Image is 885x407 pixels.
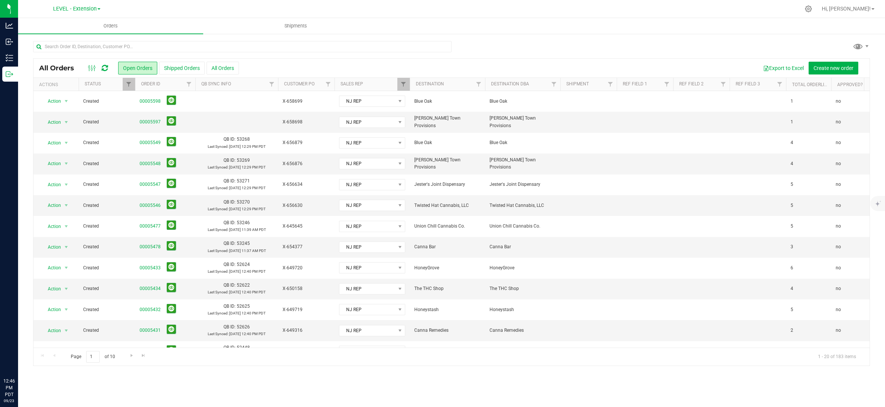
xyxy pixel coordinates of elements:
[159,62,205,74] button: Shipped Orders
[62,346,71,357] span: select
[41,221,61,232] span: Action
[229,249,266,253] span: [DATE] 11:37 AM PDT
[237,282,250,288] span: 52622
[736,81,760,87] a: Ref Field 3
[397,78,410,91] a: Filter
[224,304,236,309] span: QB ID:
[18,18,203,34] a: Orders
[140,223,161,230] a: 00005477
[284,81,315,87] a: Customer PO
[837,82,863,87] a: Approved?
[140,181,161,188] a: 00005547
[41,96,61,106] span: Action
[140,306,161,313] a: 00005432
[791,118,793,126] span: 1
[6,70,13,78] inline-svg: Outbound
[836,202,841,209] span: no
[339,158,395,169] span: NJ REP
[237,262,250,267] span: 52624
[237,241,250,246] span: 53245
[208,290,228,294] span: Last Synced:
[229,290,266,294] span: [DATE] 12:40 PM PDT
[183,78,195,91] a: Filter
[339,263,395,273] span: NJ REP
[6,38,13,46] inline-svg: Inbound
[62,117,71,128] span: select
[414,306,481,313] span: Honeystash
[3,398,15,404] p: 09/23
[791,139,793,146] span: 4
[822,6,871,12] span: Hi, [PERSON_NAME]!
[140,285,161,292] a: 00005434
[414,181,481,188] span: Jester's Joint Dispensary
[208,269,228,273] span: Last Synced:
[836,160,841,167] span: no
[62,200,71,211] span: select
[490,181,556,188] span: Jester's Joint Dispensary
[208,249,228,253] span: Last Synced:
[85,81,101,87] a: Status
[229,186,266,190] span: [DATE] 12:29 PM PDT
[140,139,161,146] a: 00005549
[83,118,131,126] span: Created
[836,223,841,230] span: no
[836,327,841,334] span: no
[283,118,330,126] span: X-658698
[836,118,841,126] span: no
[83,264,131,272] span: Created
[83,202,131,209] span: Created
[3,378,15,398] p: 12:46 PM PDT
[791,160,793,167] span: 4
[229,207,266,211] span: [DATE] 12:29 PM PDT
[224,345,236,350] span: QB ID:
[791,98,793,105] span: 1
[224,220,236,225] span: QB ID:
[41,242,61,252] span: Action
[814,65,853,71] span: Create new order
[33,41,452,52] input: Search Order ID, Destination, Customer PO...
[53,6,97,12] span: LEVEL - Extension
[490,306,556,313] span: Honeystash
[791,181,793,188] span: 5
[283,98,330,105] span: X-658699
[83,285,131,292] span: Created
[237,304,250,309] span: 52625
[490,264,556,272] span: HoneyGrove
[283,223,330,230] span: X-645645
[8,347,30,369] iframe: Resource center
[490,285,556,292] span: The THC Shop
[266,78,278,91] a: Filter
[41,346,61,357] span: Action
[490,115,556,129] span: [PERSON_NAME] Town Provisions
[203,18,388,34] a: Shipments
[141,81,160,87] a: Order ID
[237,220,250,225] span: 53246
[283,181,330,188] span: X-656634
[414,139,481,146] span: Blue Oak
[229,332,266,336] span: [DATE] 12:40 PM PDT
[140,243,161,251] a: 00005478
[62,304,71,315] span: select
[791,223,793,230] span: 5
[224,158,236,163] span: QB ID:
[140,98,161,105] a: 00005598
[548,78,560,91] a: Filter
[758,62,809,74] button: Export to Excel
[123,78,135,91] a: Filter
[812,351,862,362] span: 1 - 20 of 183 items
[237,345,250,350] span: 52448
[39,64,82,72] span: All Orders
[490,202,556,209] span: Twisted Hat Cannabis, LLC
[339,117,395,128] span: NJ REP
[414,264,481,272] span: HoneyGrove
[661,78,673,91] a: Filter
[283,306,330,313] span: X-649719
[237,324,250,330] span: 52626
[679,81,704,87] a: Ref Field 2
[283,202,330,209] span: X-656630
[237,178,250,184] span: 53271
[283,264,330,272] span: X-649720
[41,179,61,190] span: Action
[229,311,266,315] span: [DATE] 12:40 PM PDT
[774,78,786,91] a: Filter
